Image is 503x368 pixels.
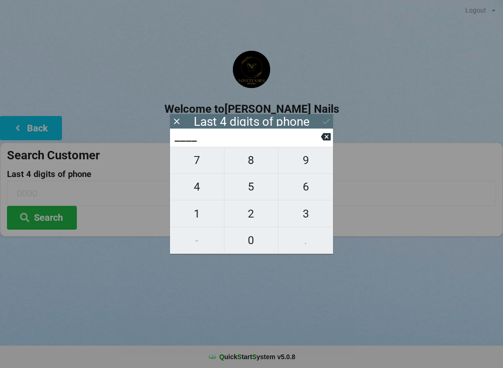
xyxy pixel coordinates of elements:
[279,147,333,174] button: 9
[224,227,279,254] button: 0
[224,231,279,250] span: 0
[170,150,224,170] span: 7
[224,200,279,227] button: 2
[279,177,333,197] span: 6
[279,174,333,200] button: 6
[170,177,224,197] span: 4
[224,174,279,200] button: 5
[279,150,333,170] span: 9
[170,200,224,227] button: 1
[194,117,310,126] div: Last 4 digits of phone
[224,147,279,174] button: 8
[170,174,224,200] button: 4
[170,204,224,224] span: 1
[279,204,333,224] span: 3
[224,204,279,224] span: 2
[224,150,279,170] span: 8
[170,147,224,174] button: 7
[224,177,279,197] span: 5
[279,200,333,227] button: 3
